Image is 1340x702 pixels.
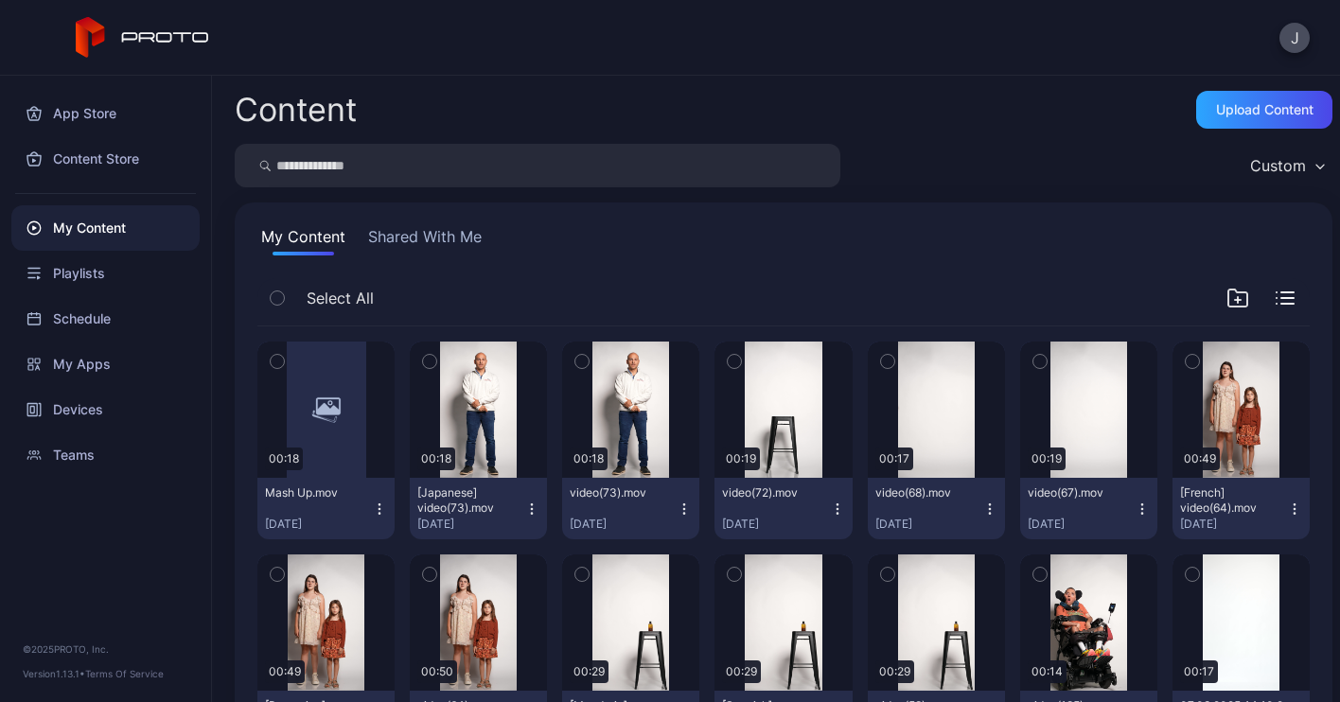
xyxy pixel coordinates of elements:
div: Content [235,94,357,126]
button: Custom [1241,144,1332,187]
a: Terms Of Service [85,668,164,679]
div: [DATE] [570,517,677,532]
div: Mash Up.mov [265,485,369,500]
a: Content Store [11,136,200,182]
div: video(68).mov [875,485,979,500]
div: [DATE] [417,517,524,532]
button: J [1279,23,1310,53]
span: Select All [307,287,374,309]
a: My Content [11,205,200,251]
div: [DATE] [722,517,829,532]
a: Schedule [11,296,200,342]
div: Upload Content [1216,102,1314,117]
button: video(68).mov[DATE] [868,478,1005,539]
a: Devices [11,387,200,432]
div: video(72).mov [722,485,826,500]
button: My Content [257,225,349,255]
button: video(67).mov[DATE] [1020,478,1157,539]
div: [DATE] [1028,517,1135,532]
button: Upload Content [1196,91,1332,129]
button: video(72).mov[DATE] [714,478,852,539]
div: [DATE] [1180,517,1287,532]
div: [DATE] [875,517,982,532]
div: © 2025 PROTO, Inc. [23,641,188,657]
button: video(73).mov[DATE] [562,478,699,539]
a: App Store [11,91,200,136]
div: [Japanese] video(73).mov [417,485,521,516]
span: Version 1.13.1 • [23,668,85,679]
a: My Apps [11,342,200,387]
button: Shared With Me [364,225,485,255]
div: Custom [1250,156,1306,175]
button: Mash Up.mov[DATE] [257,478,395,539]
a: Teams [11,432,200,478]
button: [French] video(64).mov[DATE] [1172,478,1310,539]
div: video(73).mov [570,485,674,500]
div: video(67).mov [1028,485,1132,500]
button: [Japanese] video(73).mov[DATE] [410,478,547,539]
div: [DATE] [265,517,372,532]
a: Playlists [11,251,200,296]
div: [French] video(64).mov [1180,485,1284,516]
